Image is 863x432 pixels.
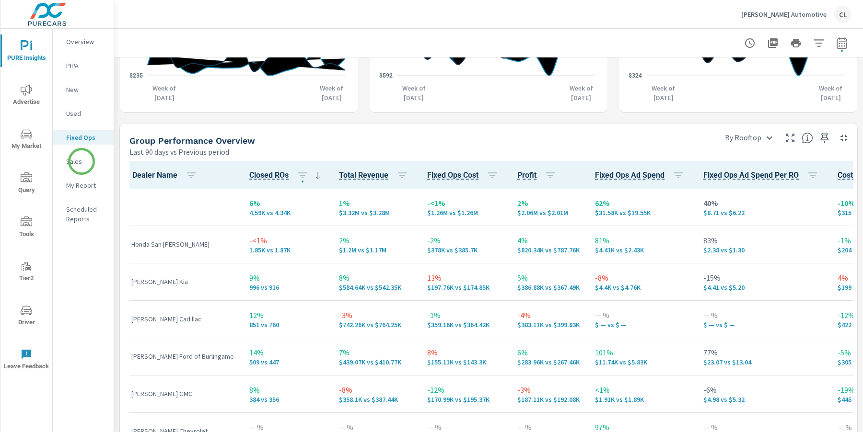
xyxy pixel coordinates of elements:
span: Number of Repair Orders Closed by the selected dealership group over the selected time range. [So... [249,170,289,181]
span: Dealer Name [132,170,201,181]
div: CL [834,6,851,23]
text: $324 [629,72,642,79]
p: -3% [339,309,412,321]
p: -15% [703,272,822,284]
p: $1,198,331 vs $1,173,458 [339,246,412,254]
p: <1% [595,384,688,396]
p: 101% [595,347,688,358]
p: $4,408 vs $2,433 [595,246,688,254]
p: Used [66,109,106,118]
p: $4.41 vs $5.20 [703,284,822,291]
p: 13% [427,272,502,284]
p: Scheduled Reports [66,205,106,224]
p: 509 vs 447 [249,358,324,366]
p: 8% [249,384,324,396]
p: Sales [66,157,106,166]
p: 8% [339,272,412,284]
p: Last 90 days vs Previous period [129,146,229,158]
div: nav menu [0,29,52,381]
p: -2% [427,235,502,246]
p: $8.71 vs $6.22 [703,209,822,216]
div: Scheduled Reports [53,202,114,226]
p: $170,987 vs $195,367 [427,396,502,403]
p: Week of [DATE] [397,83,431,102]
span: Advertise [3,84,49,108]
p: 1% [339,197,412,209]
p: $584,640 vs $542,346 [339,284,412,291]
p: $155,113 vs $143,303 [427,358,502,366]
div: Sales [53,154,114,169]
p: -6% [703,384,822,396]
button: Make Fullscreen [782,130,798,146]
p: 81% [595,235,688,246]
span: Query [3,172,49,196]
p: My Report [66,181,106,190]
p: $3,322,399 vs $3,278,262 [339,209,412,216]
p: Week of [DATE] [814,83,848,102]
p: New [66,85,106,94]
button: Select Date Range [832,34,851,53]
p: 2% [517,197,580,209]
p: 6% [517,347,580,358]
p: $4.98 vs $5.32 [703,396,822,403]
p: [PERSON_NAME] Kia [131,277,234,286]
span: Total Revenue [339,170,412,181]
h5: Group Performance Overview [129,136,255,146]
p: $359,156 vs $364,416 [427,321,502,329]
p: $386,877 vs $367,494 [517,284,580,291]
p: 6% [249,197,324,209]
p: Week of [DATE] [148,83,181,102]
p: 77% [703,347,822,358]
div: PIPA [53,58,114,73]
p: [PERSON_NAME] Cadillac [131,314,234,324]
span: Average cost of Fixed Operations-oriented advertising per each Repair Order closed at the dealer ... [703,170,799,181]
div: New [53,82,114,97]
span: Closed ROs [249,170,324,181]
p: $742,261 vs $764,248 [339,321,412,329]
div: My Report [53,178,114,193]
span: Total profit generated by the dealership from all Repair Orders closed over the selected date ran... [517,170,536,181]
p: -8% [595,272,688,284]
span: Driver [3,305,49,328]
span: Total cost incurred by the dealership from all Repair Orders closed over the selected date range.... [427,170,478,181]
p: 14% [249,347,324,358]
p: -3% [517,384,580,396]
p: $358,095 vs $387,442 [339,396,412,403]
p: 12% [249,309,324,321]
span: Tools [3,216,49,240]
p: $439,071 vs $410,767 [339,358,412,366]
p: -8% [339,384,412,396]
text: $235 [129,72,143,79]
span: Fixed Ops Ad Spend Per RO [703,170,822,181]
p: $4,395 vs $4,764 [595,284,688,291]
p: -1% [427,309,502,321]
p: Fixed Ops [66,133,106,142]
p: $197,763 vs $174,852 [427,284,502,291]
p: -12% [427,384,502,396]
p: Week of [DATE] [564,83,598,102]
button: Apply Filters [809,34,828,53]
p: $2.38 vs $1.30 [703,246,822,254]
p: $1,261,014 vs $1,263,637 [427,209,502,216]
p: Overview [66,37,106,46]
p: 4,590 vs 4,344 [249,209,324,216]
span: Tier2 [3,261,49,284]
span: PURE Insights [3,40,49,64]
p: 851 vs 760 [249,321,324,329]
p: 8% [427,347,502,358]
p: $23.07 vs $13.04 [703,358,822,366]
span: Fixed Ops Cost [427,170,502,181]
p: $377,995 vs $385,699 [427,246,502,254]
p: $ — vs $ — [703,321,822,329]
p: $1,913 vs $1,895 [595,396,688,403]
div: Used [53,106,114,121]
p: 9% [249,272,324,284]
p: [PERSON_NAME] Ford of Burlingame [131,352,234,361]
button: "Export Report to PDF" [763,34,782,53]
p: 40% [703,197,822,209]
p: 83% [703,235,822,246]
div: Fixed Ops [53,130,114,145]
p: Honda San [PERSON_NAME] [131,239,234,249]
p: $283,958 vs $267,464 [517,358,580,366]
p: 5% [517,272,580,284]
